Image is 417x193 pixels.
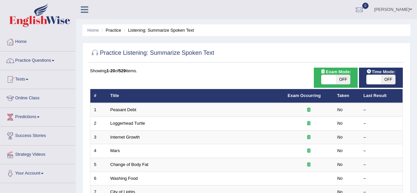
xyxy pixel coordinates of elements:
span: OFF [336,75,350,84]
div: – [364,107,399,113]
a: Online Class [0,89,75,106]
a: Success Stories [0,127,75,143]
td: 4 [90,144,107,158]
em: No [337,121,343,126]
a: Internet Growth [110,135,140,140]
div: Exam occurring question [288,148,330,154]
a: Loggerhead Turtle [110,121,145,126]
a: Change of Body Fat [110,162,149,167]
th: # [90,89,107,103]
div: Exam occurring question [288,134,330,141]
a: Home [87,28,99,33]
div: Exam occurring question [288,162,330,168]
a: Exam Occurring [288,93,321,98]
div: Exam occurring question [288,120,330,127]
a: Predictions [0,108,75,124]
b: 529 [119,68,126,73]
td: 6 [90,172,107,185]
td: 3 [90,130,107,144]
em: No [337,107,343,112]
td: 1 [90,103,107,117]
td: 2 [90,117,107,131]
div: Show exams occurring in exams [314,68,358,88]
em: No [337,135,343,140]
th: Title [107,89,284,103]
a: Practice Questions [0,51,75,68]
th: Last Result [360,89,403,103]
a: Your Account [0,164,75,181]
th: Taken [334,89,360,103]
a: Washing Food [110,176,138,181]
h2: Practice Listening: Summarize Spoken Text [90,48,214,58]
li: Listening: Summarize Spoken Text [122,27,194,33]
div: – [364,148,399,154]
a: Peasant Debt [110,107,136,112]
li: Practice [100,27,121,33]
div: – [364,176,399,182]
div: – [364,162,399,168]
div: – [364,134,399,141]
em: No [337,176,343,181]
div: Exam occurring question [288,107,330,113]
a: Home [0,33,75,49]
b: 1-20 [106,68,115,73]
div: Showing of items. [90,68,403,74]
td: 5 [90,158,107,172]
em: No [337,162,343,167]
em: No [337,148,343,153]
a: Tests [0,70,75,87]
span: Exam Mode: [318,68,354,75]
a: Strategy Videos [0,145,75,162]
span: Time Mode: [364,68,398,75]
span: OFF [381,75,396,84]
div: – [364,120,399,127]
span: 0 [362,3,369,9]
a: Mars [110,148,120,153]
